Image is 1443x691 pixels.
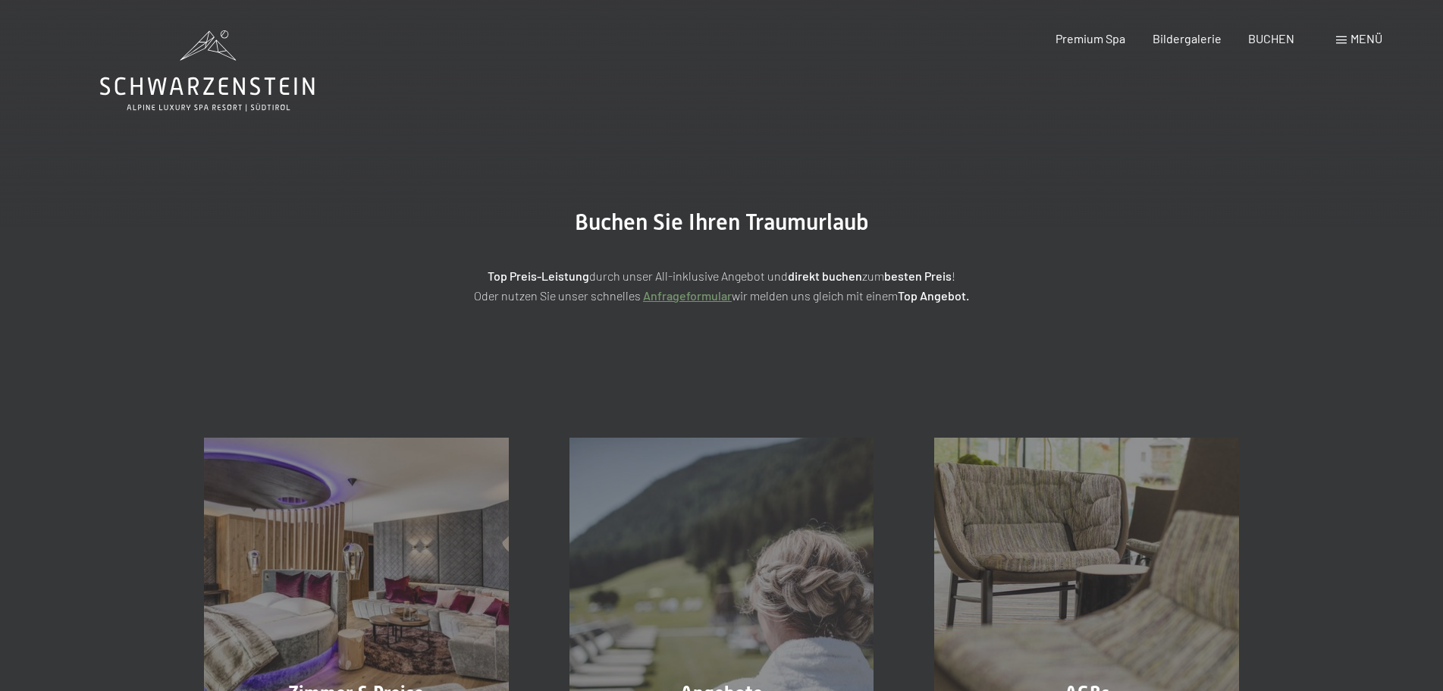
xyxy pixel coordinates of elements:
[898,288,969,303] strong: Top Angebot.
[788,269,862,283] strong: direkt buchen
[1350,31,1382,46] span: Menü
[643,288,732,303] a: Anfrageformular
[1056,31,1125,46] a: Premium Spa
[575,209,869,235] span: Buchen Sie Ihren Traumurlaub
[884,269,952,283] strong: besten Preis
[1153,31,1222,46] a: Bildergalerie
[343,266,1101,305] p: durch unser All-inklusive Angebot und zum ! Oder nutzen Sie unser schnelles wir melden uns gleich...
[1248,31,1294,46] a: BUCHEN
[488,269,589,283] strong: Top Preis-Leistung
